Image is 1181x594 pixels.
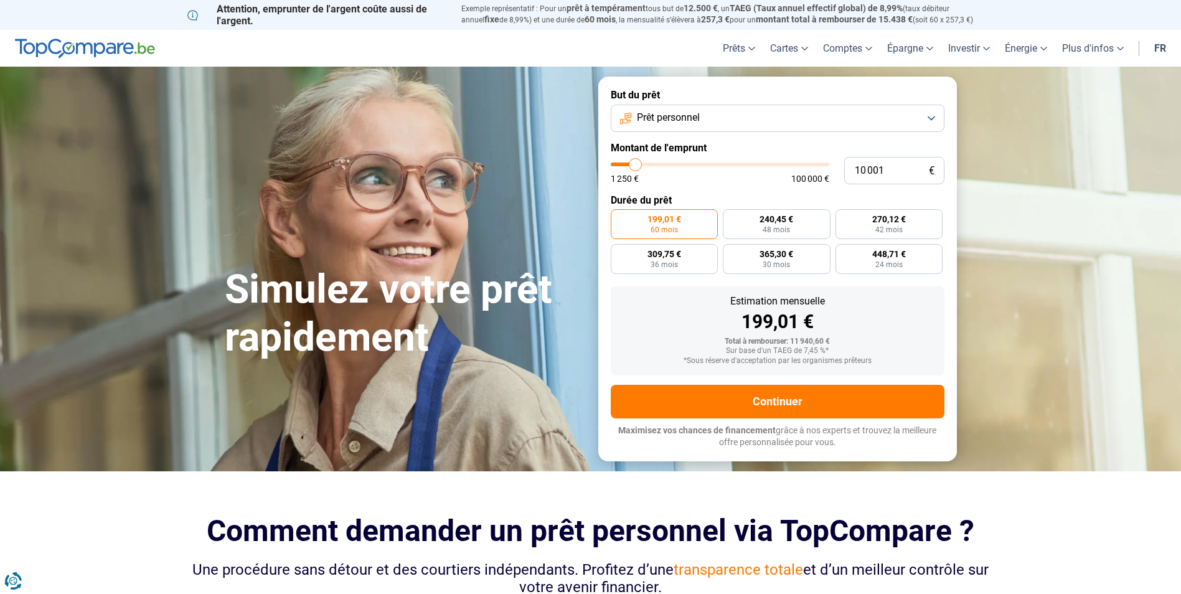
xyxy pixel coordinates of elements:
span: 36 mois [651,261,678,268]
img: TopCompare [15,39,155,59]
span: transparence totale [674,561,803,578]
span: Prêt personnel [637,111,700,125]
label: But du prêt [611,89,944,101]
div: 199,01 € [621,313,934,331]
div: Total à rembourser: 11 940,60 € [621,337,934,346]
span: 309,75 € [647,250,681,258]
a: Prêts [715,30,763,67]
span: 24 mois [875,261,903,268]
label: Montant de l'emprunt [611,142,944,154]
span: 60 mois [651,226,678,233]
button: Continuer [611,385,944,418]
label: Durée du prêt [611,194,944,206]
span: montant total à rembourser de 15.438 € [756,14,913,24]
span: prêt à tempérament [567,3,646,13]
span: 257,3 € [701,14,730,24]
span: 100 000 € [791,174,829,183]
div: *Sous réserve d'acceptation par les organismes prêteurs [621,357,934,365]
button: Prêt personnel [611,105,944,132]
span: 1 250 € [611,174,639,183]
p: Exemple représentatif : Pour un tous but de , un (taux débiteur annuel de 8,99%) et une durée de ... [461,3,994,26]
span: 270,12 € [872,215,906,224]
span: Maximisez vos chances de financement [618,425,776,435]
span: 30 mois [763,261,790,268]
span: 240,45 € [760,215,793,224]
span: 199,01 € [647,215,681,224]
a: Investir [941,30,997,67]
h2: Comment demander un prêt personnel via TopCompare ? [187,514,994,548]
h1: Simulez votre prêt rapidement [225,266,583,362]
span: 42 mois [875,226,903,233]
p: Attention, emprunter de l'argent coûte aussi de l'argent. [187,3,446,27]
a: Comptes [816,30,880,67]
span: TAEG (Taux annuel effectif global) de 8,99% [730,3,903,13]
span: 48 mois [763,226,790,233]
span: 448,71 € [872,250,906,258]
p: grâce à nos experts et trouvez la meilleure offre personnalisée pour vous. [611,425,944,449]
a: fr [1147,30,1174,67]
a: Plus d'infos [1055,30,1131,67]
span: 365,30 € [760,250,793,258]
div: Estimation mensuelle [621,296,934,306]
div: Sur base d'un TAEG de 7,45 %* [621,347,934,356]
span: € [929,166,934,176]
span: fixe [484,14,499,24]
a: Énergie [997,30,1055,67]
a: Cartes [763,30,816,67]
span: 60 mois [585,14,616,24]
span: 12.500 € [684,3,718,13]
a: Épargne [880,30,941,67]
